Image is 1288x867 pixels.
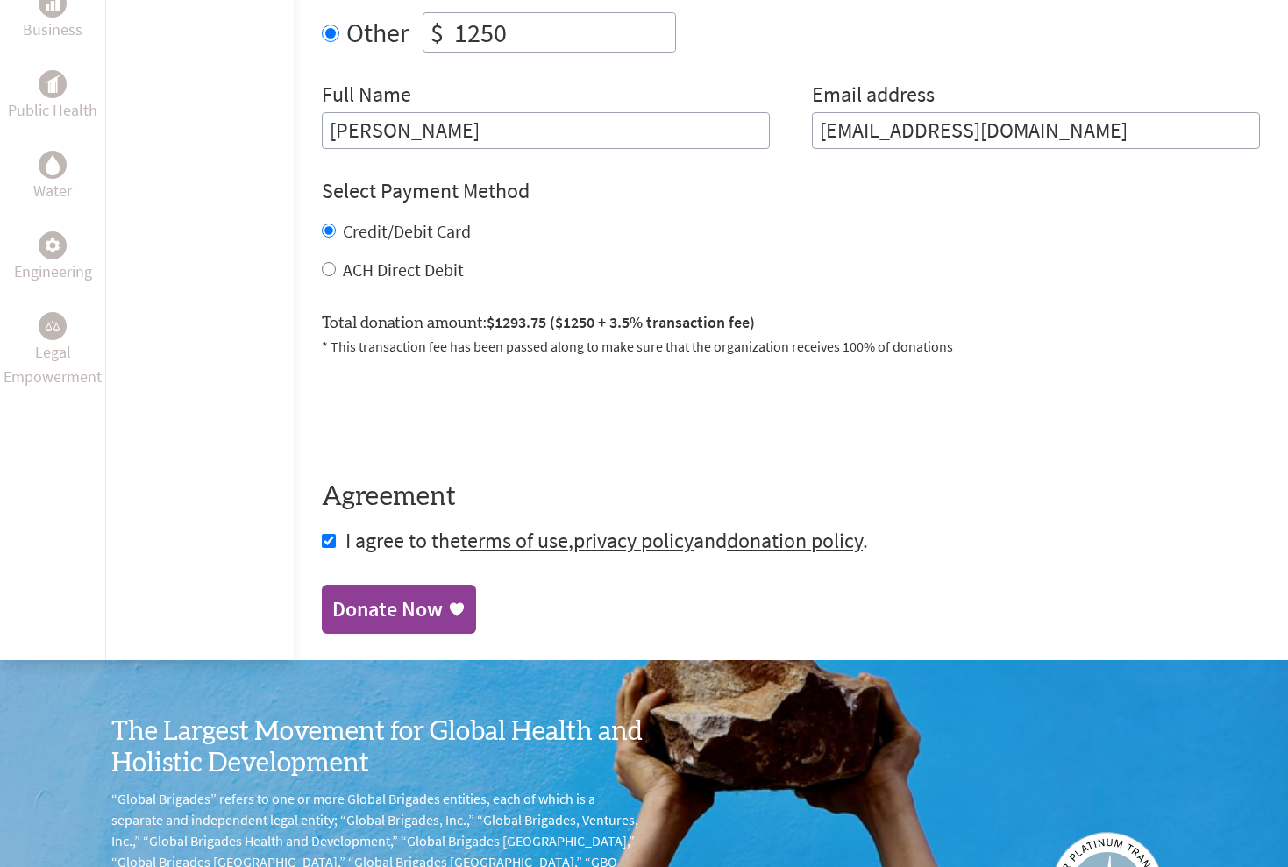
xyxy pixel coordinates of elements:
p: Engineering [14,259,92,284]
input: Enter Full Name [322,112,770,149]
label: Other [346,12,409,53]
div: Public Health [39,70,67,98]
a: EngineeringEngineering [14,231,92,284]
input: Enter Amount [451,13,675,52]
div: Legal Empowerment [39,312,67,340]
img: Public Health [46,75,60,93]
a: Donate Now [322,585,476,634]
a: Legal EmpowermentLegal Empowerment [4,312,102,389]
div: Donate Now [332,595,443,623]
label: Full Name [322,81,411,112]
p: Public Health [8,98,97,123]
a: privacy policy [573,527,694,554]
div: $ [423,13,451,52]
p: * This transaction fee has been passed along to make sure that the organization receives 100% of ... [322,336,1260,357]
span: I agree to the , and . [345,527,868,554]
a: terms of use [460,527,568,554]
label: Total donation amount: [322,310,755,336]
label: Email address [812,81,935,112]
a: WaterWater [33,151,72,203]
div: Water [39,151,67,179]
p: Business [23,18,82,42]
h3: The Largest Movement for Global Health and Holistic Development [111,716,644,779]
img: Legal Empowerment [46,321,60,331]
span: $1293.75 ($1250 + 3.5% transaction fee) [487,312,755,332]
a: Public HealthPublic Health [8,70,97,123]
p: Legal Empowerment [4,340,102,389]
p: Water [33,179,72,203]
img: Engineering [46,238,60,252]
h4: Agreement [322,481,1260,513]
input: Your Email [812,112,1260,149]
label: Credit/Debit Card [343,220,471,242]
label: ACH Direct Debit [343,259,464,281]
iframe: reCAPTCHA [322,378,588,446]
a: donation policy [727,527,863,554]
img: Water [46,154,60,174]
div: Engineering [39,231,67,259]
h4: Select Payment Method [322,177,1260,205]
